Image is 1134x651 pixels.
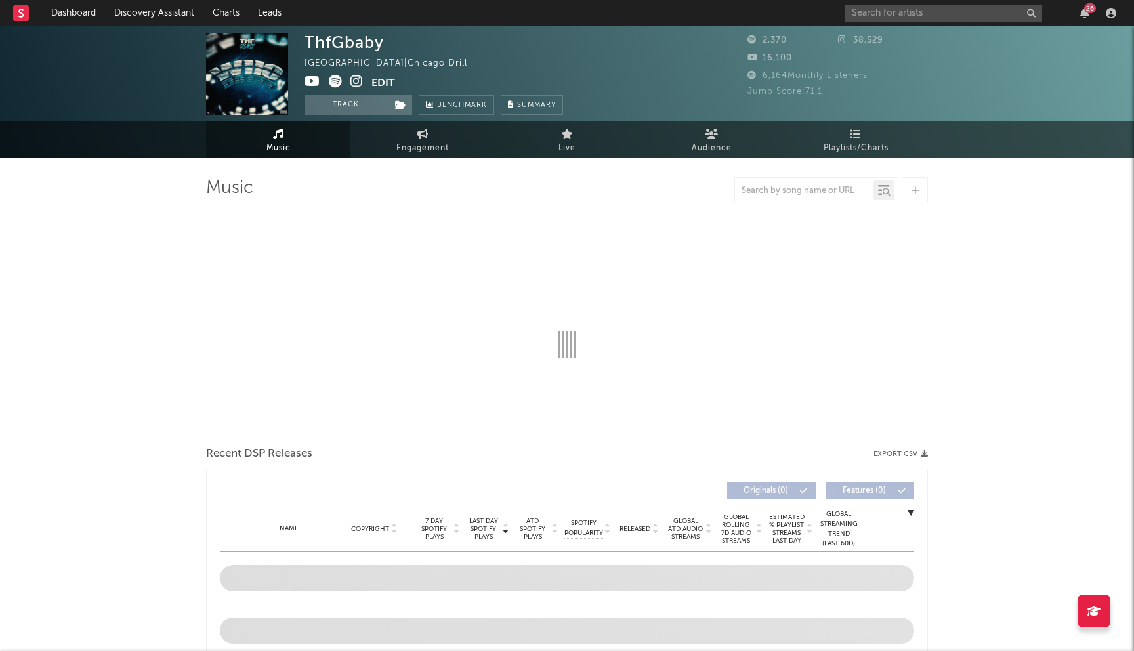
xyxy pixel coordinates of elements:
[824,140,889,156] span: Playlists/Charts
[517,102,556,109] span: Summary
[768,513,805,545] span: Estimated % Playlist Streams Last Day
[834,487,894,495] span: Features ( 0 )
[826,482,914,499] button: Features(0)
[727,482,816,499] button: Originals(0)
[1080,8,1089,18] button: 26
[437,98,487,114] span: Benchmark
[515,517,550,541] span: ATD Spotify Plays
[747,72,868,80] span: 6,164 Monthly Listeners
[419,95,494,115] a: Benchmark
[564,518,603,538] span: Spotify Popularity
[735,186,873,196] input: Search by song name or URL
[246,524,332,534] div: Name
[495,121,639,157] a: Live
[667,517,703,541] span: Global ATD Audio Streams
[747,54,792,62] span: 16,100
[371,75,395,91] button: Edit
[466,517,501,541] span: Last Day Spotify Plays
[784,121,928,157] a: Playlists/Charts
[747,36,787,45] span: 2,370
[206,121,350,157] a: Music
[1084,3,1096,13] div: 26
[845,5,1042,22] input: Search for artists
[619,525,650,533] span: Released
[838,36,883,45] span: 38,529
[501,95,563,115] button: Summary
[396,140,449,156] span: Engagement
[692,140,732,156] span: Audience
[639,121,784,157] a: Audience
[747,87,822,96] span: Jump Score: 71.1
[266,140,291,156] span: Music
[718,513,754,545] span: Global Rolling 7D Audio Streams
[736,487,796,495] span: Originals ( 0 )
[417,517,451,541] span: 7 Day Spotify Plays
[304,33,384,52] div: ThfGbaby
[558,140,576,156] span: Live
[350,121,495,157] a: Engagement
[304,56,482,72] div: [GEOGRAPHIC_DATA] | Chicago Drill
[819,509,858,549] div: Global Streaming Trend (Last 60D)
[206,446,312,462] span: Recent DSP Releases
[351,525,389,533] span: Copyright
[304,95,387,115] button: Track
[873,450,928,458] button: Export CSV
